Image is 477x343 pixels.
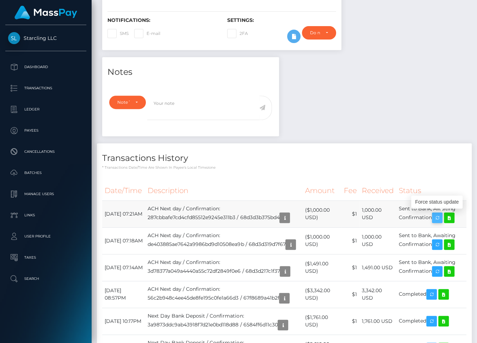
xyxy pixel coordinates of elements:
td: Sent to Bank, Awaiting Confirmation [396,227,466,254]
img: MassPay Logo [14,6,77,19]
p: Batches [8,168,83,178]
th: Date/Time [102,181,145,200]
td: Sent to Bank, Awaiting Confirmation [396,200,466,227]
td: [DATE] 08:57PM [102,281,145,308]
td: ACH Next day / Confirmation: 287cbbafe7cd4cfd85512e9245e311b3 / 68d3d3b375bd4 [145,200,303,227]
td: [DATE] 07:14AM [102,254,145,281]
td: $1 [341,200,359,227]
th: Amount [303,181,341,200]
a: Dashboard [5,58,86,76]
a: Taxes [5,249,86,266]
h6: Settings: [227,17,336,23]
td: ($1,761.00 USD) [303,308,341,335]
th: Status [396,181,466,200]
p: Links [8,210,83,221]
a: Cancellations [5,143,86,161]
td: Completed [396,281,466,308]
td: [DATE] 10:17PM [102,308,145,335]
th: Fee [341,181,359,200]
a: Ledger [5,101,86,118]
td: ($3,342.00 USD) [303,281,341,308]
td: 3,342.00 USD [359,281,396,308]
td: ACH Next day / Confirmation: 56c2b948c4ee45de8fe195c0fe1a66d3 / 67f8689a41b2f [145,281,303,308]
h4: Transactions History [102,152,466,164]
h6: Notifications: [107,17,217,23]
span: Starcling LLC [5,35,86,41]
p: Ledger [8,104,83,115]
div: Force status update [411,195,463,209]
a: User Profile [5,228,86,245]
div: Note Type [117,100,130,105]
a: Batches [5,164,86,182]
td: 1,000.00 USD [359,200,396,227]
a: Manage Users [5,185,86,203]
td: 1,761.00 USD [359,308,396,335]
p: User Profile [8,231,83,242]
label: SMS [107,29,129,38]
td: Completed [396,308,466,335]
button: Note Type [109,96,146,109]
p: Payees [8,125,83,136]
td: 1,491.00 USD [359,254,396,281]
p: Transactions [8,83,83,94]
td: ACH Next day / Confirmation: 3d78377a049a4440a55c72df2849f0e6 / 68d3d217c1f37 [145,254,303,281]
label: E-mail [134,29,160,38]
p: Dashboard [8,62,83,72]
label: 2FA [227,29,248,38]
td: $1 [341,281,359,308]
p: * Transactions date/time are shown in payee's local timezone [102,165,466,170]
img: Starcling LLC [8,32,20,44]
td: $1 [341,254,359,281]
a: Search [5,270,86,288]
p: Taxes [8,252,83,263]
p: Search [8,273,83,284]
a: Links [5,206,86,224]
p: Manage Users [8,189,83,199]
a: Payees [5,122,86,139]
td: ($1,000.00 USD) [303,227,341,254]
td: ACH Next day / Confirmation: de403885ae7642a9986bd9d10508ea9b / 68d3d319d7f67 [145,227,303,254]
td: Next Day Bank Deposit / Confirmation: 3a9873ddc9ab43918f7d21e0bd118d88 / 6584ff6d11c30 [145,308,303,335]
td: ($1,000.00 USD) [303,200,341,227]
td: 1,000.00 USD [359,227,396,254]
a: Transactions [5,79,86,97]
p: Cancellations [8,146,83,157]
div: Do not require [310,30,320,36]
td: Sent to Bank, Awaiting Confirmation [396,254,466,281]
td: $1 [341,308,359,335]
td: [DATE] 07:18AM [102,227,145,254]
th: Description [145,181,303,200]
h4: Notes [107,66,274,78]
button: Do not require [302,26,336,40]
td: [DATE] 07:21AM [102,200,145,227]
td: ($1,491.00 USD) [303,254,341,281]
th: Received [359,181,396,200]
td: $1 [341,227,359,254]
